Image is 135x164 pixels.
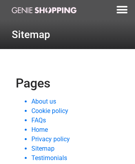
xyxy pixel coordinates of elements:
[31,135,70,143] a: Privacy policy
[16,76,119,91] h2: Pages
[31,126,48,133] a: Home
[31,145,55,152] a: Sitemap
[12,7,77,13] img: genie-shopping-logo
[31,107,68,115] a: Cookie policy
[113,1,131,19] div: Menu Toggle
[31,154,67,162] a: Testimonials
[31,98,56,105] a: About us
[31,117,46,124] a: FAQs
[12,29,123,40] h1: Sitemap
